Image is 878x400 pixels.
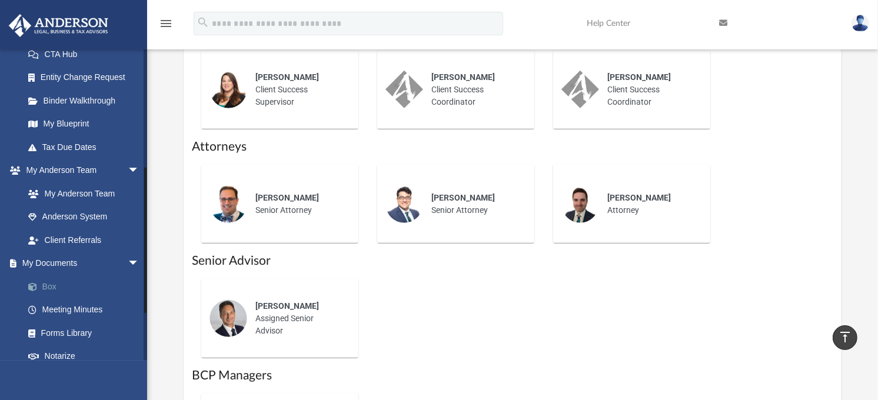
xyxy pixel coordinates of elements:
div: Client Success Coordinator [599,63,702,116]
img: User Pic [852,15,869,32]
a: Forms Library [16,321,151,345]
a: My Anderson Teamarrow_drop_down [8,159,151,182]
img: thumbnail [209,185,247,223]
a: Tax Due Dates [16,135,157,159]
img: thumbnail [561,71,599,108]
a: Binder Walkthrough [16,89,157,112]
img: thumbnail [209,71,247,108]
div: Attorney [599,184,702,225]
a: My Blueprint [16,112,151,136]
h1: BCP Managers [192,367,833,384]
span: [PERSON_NAME] [255,301,319,311]
div: Senior Attorney [423,184,526,225]
img: thumbnail [385,185,423,223]
h1: Attorneys [192,138,833,155]
span: [PERSON_NAME] [431,72,495,82]
a: Box [16,275,157,298]
a: My Documentsarrow_drop_down [8,252,157,275]
img: thumbnail [209,299,247,337]
a: vertical_align_top [833,325,857,350]
div: Client Success Supervisor [247,63,350,116]
span: arrow_drop_down [128,159,151,183]
span: [PERSON_NAME] [255,72,319,82]
div: Client Success Coordinator [423,63,526,116]
img: thumbnail [561,185,599,223]
span: [PERSON_NAME] [255,193,319,202]
a: Client Referrals [16,228,151,252]
span: arrow_drop_down [128,252,151,276]
i: menu [159,16,173,31]
a: Entity Change Request [16,66,157,89]
span: [PERSON_NAME] [431,193,495,202]
img: thumbnail [385,71,423,108]
div: Assigned Senior Advisor [247,292,350,345]
a: My Anderson Team [16,182,145,205]
h1: Senior Advisor [192,252,833,269]
a: CTA Hub [16,42,157,66]
a: menu [159,22,173,31]
img: Anderson Advisors Platinum Portal [5,14,112,37]
i: vertical_align_top [838,330,852,344]
i: search [197,16,209,29]
div: Senior Attorney [247,184,350,225]
a: Anderson System [16,205,151,229]
a: Meeting Minutes [16,298,157,322]
span: [PERSON_NAME] [607,72,671,82]
a: Notarize [16,345,157,368]
span: [PERSON_NAME] [607,193,671,202]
